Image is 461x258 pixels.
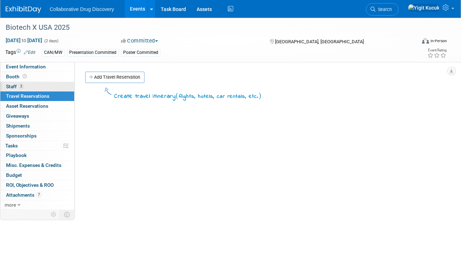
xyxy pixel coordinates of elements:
div: In-Person [430,38,447,44]
span: Misc. Expenses & Credits [6,162,61,168]
td: Tags [5,49,35,57]
div: Event Rating [427,49,446,52]
td: Personalize Event Tab Strip [48,210,60,219]
a: ROI, Objectives & ROO [0,180,74,190]
span: Budget [6,172,22,178]
a: Edit [24,50,35,55]
span: (2 days) [44,39,59,43]
td: Toggle Event Tabs [60,210,75,219]
span: Booth [6,74,28,79]
span: Giveaways [6,113,29,119]
span: Sponsorships [6,133,37,139]
span: flights, hotels, car rentals, etc. [179,92,258,100]
span: more [5,202,16,208]
a: Event Information [0,62,74,72]
span: Asset Reservations [6,103,48,109]
a: Shipments [0,121,74,131]
img: Format-Inperson.png [422,38,429,44]
a: Giveaways [0,111,74,121]
a: Asset Reservations [0,101,74,111]
div: Create travel itinerary [114,91,262,101]
span: Staff [6,84,24,89]
span: 3 [18,84,24,89]
div: Event Format [382,37,447,47]
a: Search [366,3,399,16]
img: ExhibitDay [6,6,41,13]
span: Shipments [6,123,30,129]
a: Tasks [0,141,74,151]
span: Search [375,7,392,12]
div: Presentation Committed [67,49,119,56]
button: Committed [119,37,161,45]
a: Playbook [0,151,74,160]
div: CAN/MW [42,49,65,56]
span: Event Information [6,64,46,69]
a: Sponsorships [0,131,74,141]
a: Add Travel Reservation [85,72,144,83]
span: ROI, Objectives & ROO [6,182,54,188]
span: ( [176,92,179,99]
span: 7 [36,192,42,197]
a: Staff3 [0,82,74,91]
span: Attachments [6,192,42,198]
img: Yigit Kucuk [408,4,440,12]
span: [DATE] [DATE] [5,37,43,44]
span: [GEOGRAPHIC_DATA], [GEOGRAPHIC_DATA] [275,39,364,44]
span: Booth not reserved yet [21,74,28,79]
span: ) [258,92,262,99]
div: Poster Committed [121,49,160,56]
a: Attachments7 [0,190,74,200]
span: Collaborative Drug Discovery [50,6,114,12]
span: Travel Reservations [6,93,49,99]
a: more [0,200,74,210]
div: Biotech X USA 2025 [3,21,409,34]
span: to [21,38,27,43]
a: Booth [0,72,74,82]
span: Tasks [5,143,18,148]
a: Travel Reservations [0,91,74,101]
a: Misc. Expenses & Credits [0,161,74,170]
a: Budget [0,170,74,180]
span: Playbook [6,152,27,158]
